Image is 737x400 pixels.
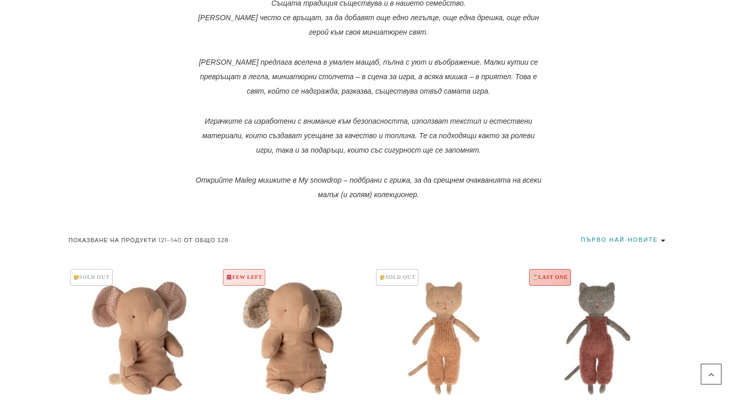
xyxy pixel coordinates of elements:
p: Играчките са изработени с внимание към безопасността, използват текстил и естествени материали, к... [188,114,550,157]
select: Поръчка [532,233,669,247]
p: Открийте Maileg мишките в My snowdrop – подбрани с грижа, за да срещнем очакванията на всеки малъ... [188,173,550,202]
p: [PERSON_NAME] предлага вселена в умален мащаб, пълна с уют и въображение. Малки кутии се превръща... [188,55,550,98]
p: Показване на продукти 121–140 от общо 328 [69,233,229,247]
